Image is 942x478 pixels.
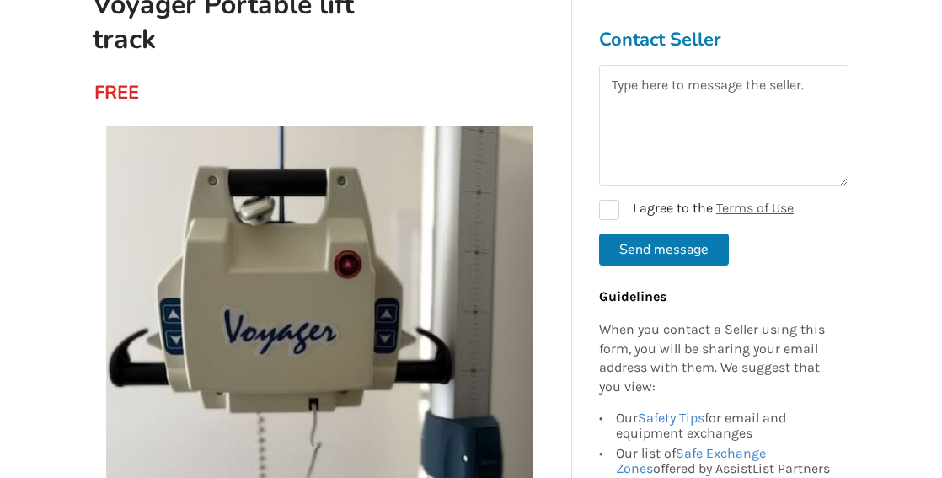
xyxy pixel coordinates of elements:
[599,234,729,266] button: Send message
[716,200,794,216] a: Terms of Use
[638,410,704,426] a: Safety Tips
[599,288,666,304] b: Guidelines
[94,81,97,105] div: FREE
[616,445,766,476] a: Safe Exchange Zones
[616,411,840,443] div: Our for email and equipment exchanges
[599,320,840,397] p: When you contact a Seller using this form, you will be sharing your email address with them. We s...
[599,200,794,220] label: I agree to the
[599,28,848,51] h3: Contact Seller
